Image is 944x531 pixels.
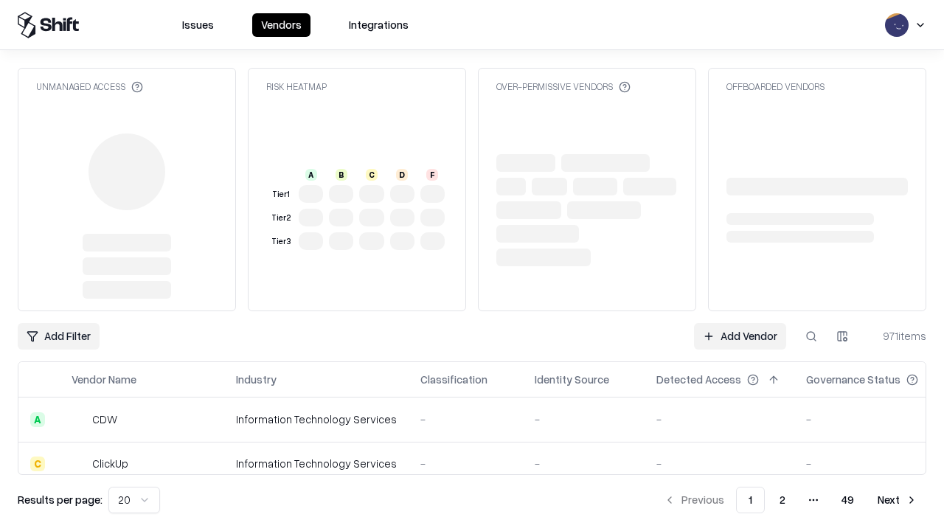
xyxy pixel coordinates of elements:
div: - [656,456,782,471]
div: Governance Status [806,372,900,387]
div: C [30,457,45,471]
button: Next [869,487,926,513]
button: Vendors [252,13,310,37]
button: 1 [736,487,765,513]
div: D [396,169,408,181]
div: Detected Access [656,372,741,387]
div: Over-Permissive Vendors [496,80,631,93]
div: Classification [420,372,487,387]
div: A [305,169,317,181]
div: B [336,169,347,181]
button: Add Filter [18,323,100,350]
div: - [806,412,942,427]
div: Tier 2 [269,212,293,224]
div: - [656,412,782,427]
div: Information Technology Services [236,456,397,471]
div: Identity Source [535,372,609,387]
div: Industry [236,372,277,387]
div: - [535,412,633,427]
div: - [420,456,511,471]
div: Tier 3 [269,235,293,248]
img: ClickUp [72,457,86,471]
div: Risk Heatmap [266,80,327,93]
img: CDW [72,412,86,427]
p: Results per page: [18,492,103,507]
div: - [806,456,942,471]
div: Information Technology Services [236,412,397,427]
button: 49 [830,487,866,513]
div: Unmanaged Access [36,80,143,93]
div: F [426,169,438,181]
div: Tier 1 [269,188,293,201]
nav: pagination [655,487,926,513]
a: Add Vendor [694,323,786,350]
div: CDW [92,412,117,427]
div: Offboarded Vendors [726,80,825,93]
button: Issues [173,13,223,37]
div: C [366,169,378,181]
button: Integrations [340,13,417,37]
div: 971 items [867,328,926,344]
div: Vendor Name [72,372,136,387]
button: 2 [768,487,797,513]
div: ClickUp [92,456,128,471]
div: - [535,456,633,471]
div: A [30,412,45,427]
div: - [420,412,511,427]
